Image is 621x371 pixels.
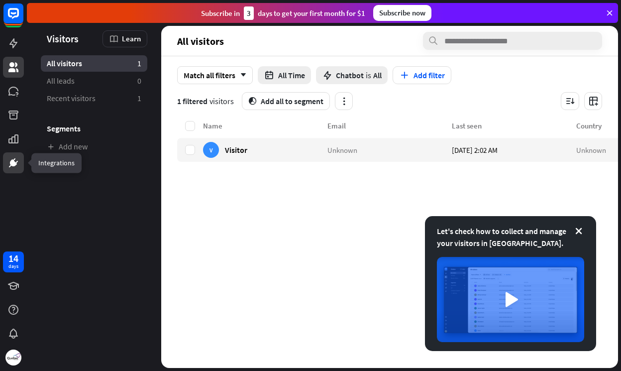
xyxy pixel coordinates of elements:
a: All leads 0 [41,73,147,89]
div: days [8,263,18,270]
span: Chatbot [336,70,364,80]
button: Open LiveChat chat widget [8,4,38,34]
i: segment [248,97,257,105]
div: Email [327,121,452,130]
span: is [366,70,371,80]
span: Recent visitors [47,93,96,104]
div: V [203,142,219,158]
a: 14 days [3,251,24,272]
button: segmentAdd all to segment [242,92,330,110]
div: Name [203,121,327,130]
span: visitors [209,96,234,106]
span: All visitors [177,35,224,47]
div: 14 [8,254,18,263]
aside: 0 [137,76,141,86]
a: Add new [41,138,147,155]
img: image [437,257,584,342]
span: [DATE] 2:02 AM [452,145,498,154]
span: 1 filtered [177,96,207,106]
span: Visitors [47,33,79,44]
span: Unknown [576,145,606,154]
span: Learn [122,34,141,43]
button: Add filter [393,66,451,84]
div: Match all filters [177,66,253,84]
div: Last seen [452,121,576,130]
span: All [373,70,382,80]
div: Subscribe now [373,5,431,21]
aside: 1 [137,93,141,104]
h3: Segments [41,124,147,133]
div: Let's check how to collect and manage your visitors in [GEOGRAPHIC_DATA]. [437,225,584,249]
span: All leads [47,76,75,86]
div: 3 [244,6,254,20]
div: Subscribe in days to get your first month for $1 [201,6,365,20]
i: arrow_down [235,72,246,78]
span: Visitor [225,145,247,154]
button: All Time [258,66,311,84]
span: All visitors [47,58,82,69]
span: Unknown [327,145,357,154]
aside: 1 [137,58,141,69]
a: Recent visitors 1 [41,90,147,107]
